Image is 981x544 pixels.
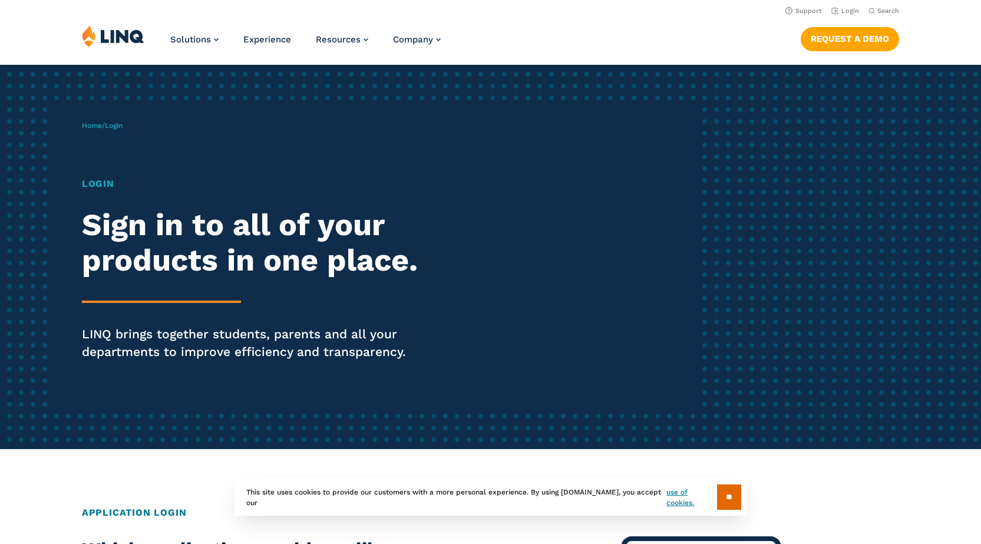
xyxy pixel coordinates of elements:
a: Experience [243,34,291,45]
span: Solutions [170,34,211,45]
a: Solutions [170,34,219,45]
a: Resources [316,34,368,45]
a: Login [831,7,859,15]
h1: Login [82,177,460,191]
a: Request a Demo [801,27,899,51]
p: LINQ brings together students, parents and all your departments to improve efficiency and transpa... [82,325,460,361]
span: Resources [316,34,361,45]
span: / [82,121,123,130]
a: use of cookies. [666,487,716,508]
span: Login [105,121,123,130]
nav: Primary Navigation [170,25,441,64]
a: Home [82,121,102,130]
a: Company [393,34,441,45]
img: LINQ | K‑12 Software [82,25,144,47]
a: Support [785,7,822,15]
button: Open Search Bar [868,6,899,15]
span: Search [877,7,899,15]
nav: Button Navigation [801,25,899,51]
h2: Sign in to all of your products in one place. [82,207,460,278]
span: Company [393,34,433,45]
div: This site uses cookies to provide our customers with a more personal experience. By using [DOMAIN... [234,479,747,516]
